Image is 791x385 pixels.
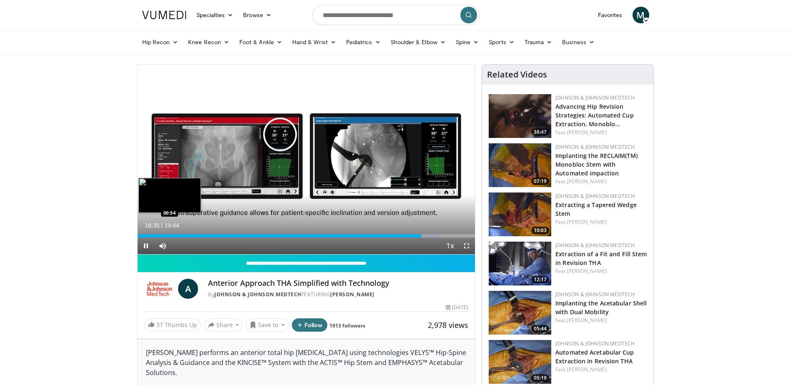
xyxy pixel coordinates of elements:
a: Business [557,34,600,50]
button: Save to [246,318,289,332]
a: Advancing Hip Revision Strategies: Automated Cup Extraction, Monoblo… [555,102,634,128]
a: Johnson & Johnson MedTech [555,242,635,249]
span: 38:47 [531,128,549,136]
span: 16:35 [145,222,160,229]
a: [PERSON_NAME] [330,291,374,298]
div: Feat. [555,317,647,324]
img: 9f1a5b5d-2ba5-4c40-8e0c-30b4b8951080.150x105_q85_crop-smart_upscale.jpg [489,94,551,138]
div: [DATE] [446,304,468,311]
a: Sports [484,34,520,50]
img: d5b2f4bf-f70e-4130-8279-26f7233142ac.150x105_q85_crop-smart_upscale.jpg [489,340,551,384]
a: Spine [451,34,484,50]
a: Johnson & Johnson MedTech [555,143,635,150]
a: Pediatrics [341,34,386,50]
button: Playback Rate [442,237,458,254]
button: Follow [292,318,328,332]
button: Mute [154,237,171,254]
span: 10:03 [531,227,549,234]
button: Share [204,318,243,332]
img: ffc33e66-92ed-4f11-95c4-0a160745ec3c.150x105_q85_crop-smart_upscale.jpg [489,143,551,187]
a: 12:17 [489,242,551,285]
div: Feat. [555,267,647,275]
a: Hand & Wrist [287,34,341,50]
h4: Related Videos [487,70,547,80]
a: Johnson & Johnson MedTech [555,192,635,200]
span: 12:17 [531,276,549,283]
a: Johnson & Johnson MedTech [555,291,635,298]
h4: Anterior Approach THA Simplified with Technology [208,279,468,288]
a: Implanting the Acetabular Shell with Dual Mobility [555,299,647,316]
a: Browse [238,7,276,23]
a: [PERSON_NAME] [567,366,607,373]
a: Extracting a Tapered Wedge Stem [555,201,637,217]
span: 37 [156,321,163,329]
a: 05:19 [489,340,551,384]
a: M [633,7,649,23]
span: 07:19 [531,177,549,185]
a: Knee Recon [183,34,234,50]
img: 0b84e8e2-d493-4aee-915d-8b4f424ca292.150x105_q85_crop-smart_upscale.jpg [489,192,551,236]
img: 9c1ab193-c641-4637-bd4d-10334871fca9.150x105_q85_crop-smart_upscale.jpg [489,291,551,335]
input: Search topics, interventions [312,5,479,25]
a: Automated Acetabular Cup Extraction in Revision THA [555,348,634,365]
div: Feat. [555,366,647,373]
a: Favorites [593,7,628,23]
a: [PERSON_NAME] [567,317,607,324]
div: Feat. [555,129,647,136]
span: 05:44 [531,325,549,332]
a: Specialties [191,7,239,23]
a: 37 Thumbs Up [144,318,201,331]
span: 05:19 [531,374,549,382]
span: 19:44 [164,222,179,229]
a: Shoulder & Elbow [386,34,451,50]
button: Fullscreen [458,237,475,254]
img: image.jpeg [138,178,201,213]
img: VuMedi Logo [142,11,186,19]
a: Hip Recon [137,34,183,50]
a: Extraction of a Fit and Fill Stem in Revision THA [555,250,647,267]
a: A [178,279,198,299]
a: 07:19 [489,143,551,187]
div: Progress Bar [138,234,475,237]
div: By FEATURING [208,291,468,298]
a: Trauma [520,34,557,50]
a: [PERSON_NAME] [567,129,607,136]
div: Feat. [555,218,647,226]
a: Implanting the RECLAIM(TM) Monobloc Stem with Automated impaction [555,152,638,177]
span: 2,978 views [428,320,468,330]
img: 82aed312-2a25-4631-ae62-904ce62d2708.150x105_q85_crop-smart_upscale.jpg [489,242,551,285]
a: [PERSON_NAME] [567,267,607,275]
span: / [161,222,163,229]
a: Johnson & Johnson MedTech [214,291,301,298]
a: 05:44 [489,291,551,335]
video-js: Video Player [138,65,475,255]
a: 38:47 [489,94,551,138]
a: 1913 followers [329,322,365,329]
a: Johnson & Johnson MedTech [555,94,635,101]
div: Feat. [555,178,647,185]
a: Foot & Ankle [234,34,287,50]
button: Pause [138,237,154,254]
a: 10:03 [489,192,551,236]
a: Johnson & Johnson MedTech [555,340,635,347]
a: [PERSON_NAME] [567,178,607,185]
a: [PERSON_NAME] [567,218,607,225]
img: Johnson & Johnson MedTech [144,279,175,299]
